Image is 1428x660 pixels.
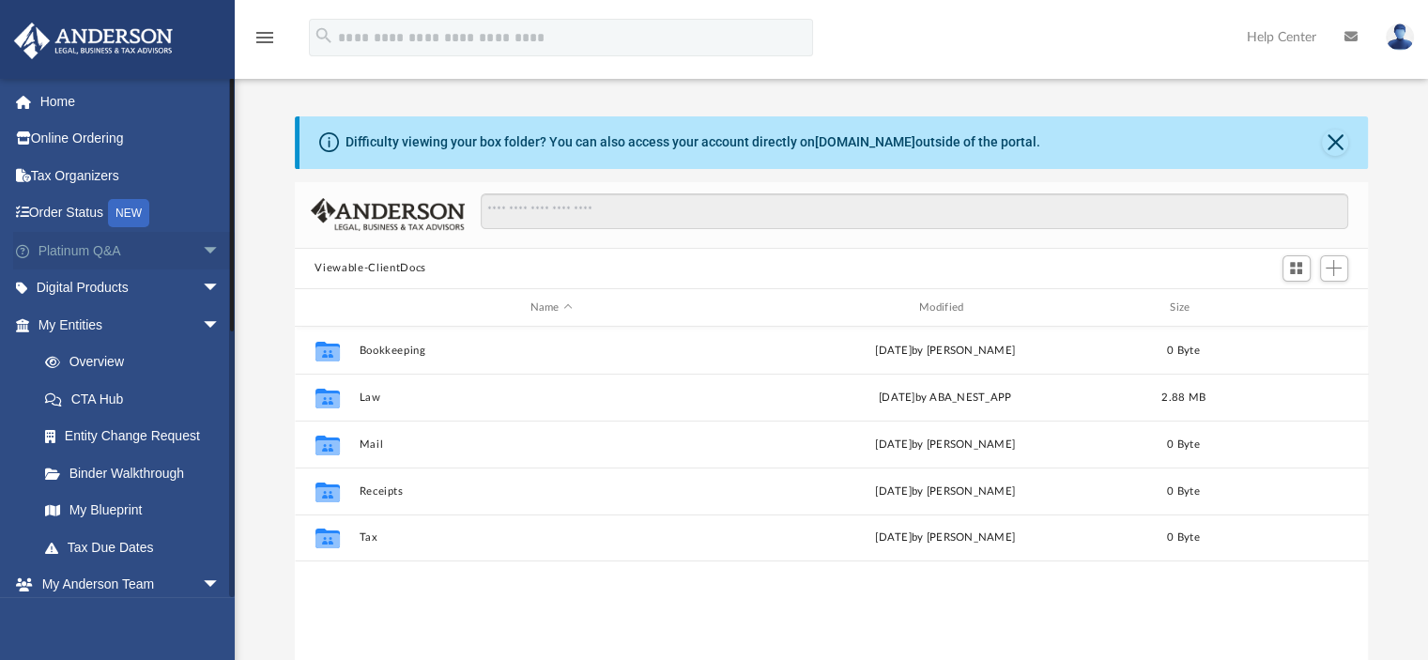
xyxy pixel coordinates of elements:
[481,193,1347,229] input: Search files and folders
[13,232,249,269] a: Platinum Q&Aarrow_drop_down
[359,532,744,545] button: Tax
[359,438,744,451] button: Mail
[26,380,249,418] a: CTA Hub
[815,134,915,149] a: [DOMAIN_NAME]
[752,299,1138,316] div: Modified
[202,269,239,308] span: arrow_drop_down
[1320,255,1348,282] button: Add
[13,566,239,604] a: My Anderson Teamarrow_drop_down
[13,269,249,307] a: Digital Productsarrow_drop_down
[752,343,1137,360] div: [DATE] by [PERSON_NAME]
[1167,486,1200,497] span: 0 Byte
[13,306,249,344] a: My Entitiesarrow_drop_down
[359,485,744,498] button: Receipts
[13,157,249,194] a: Tax Organizers
[302,299,349,316] div: id
[26,529,249,566] a: Tax Due Dates
[1145,299,1221,316] div: Size
[1167,345,1200,356] span: 0 Byte
[358,299,744,316] div: Name
[752,483,1137,500] div: [DATE] by [PERSON_NAME]
[1282,255,1311,282] button: Switch to Grid View
[13,83,249,120] a: Home
[1167,439,1200,450] span: 0 Byte
[1386,23,1414,51] img: User Pic
[108,199,149,227] div: NEW
[1167,533,1200,544] span: 0 Byte
[253,26,276,49] i: menu
[202,566,239,605] span: arrow_drop_down
[202,306,239,345] span: arrow_drop_down
[1161,392,1205,403] span: 2.88 MB
[752,390,1137,407] div: [DATE] by ABA_NEST_APP
[13,194,249,233] a: Order StatusNEW
[345,132,1040,152] div: Difficulty viewing your box folder? You can also access your account directly on outside of the p...
[359,391,744,404] button: Law
[752,530,1137,547] div: [DATE] by [PERSON_NAME]
[26,492,239,530] a: My Blueprint
[202,232,239,270] span: arrow_drop_down
[26,454,249,492] a: Binder Walkthrough
[8,23,178,59] img: Anderson Advisors Platinum Portal
[26,344,249,381] a: Overview
[752,437,1137,453] div: [DATE] by [PERSON_NAME]
[1229,299,1360,316] div: id
[359,345,744,357] button: Bookkeeping
[315,260,425,277] button: Viewable-ClientDocs
[13,120,249,158] a: Online Ordering
[26,418,249,455] a: Entity Change Request
[1322,130,1348,156] button: Close
[314,25,334,46] i: search
[253,36,276,49] a: menu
